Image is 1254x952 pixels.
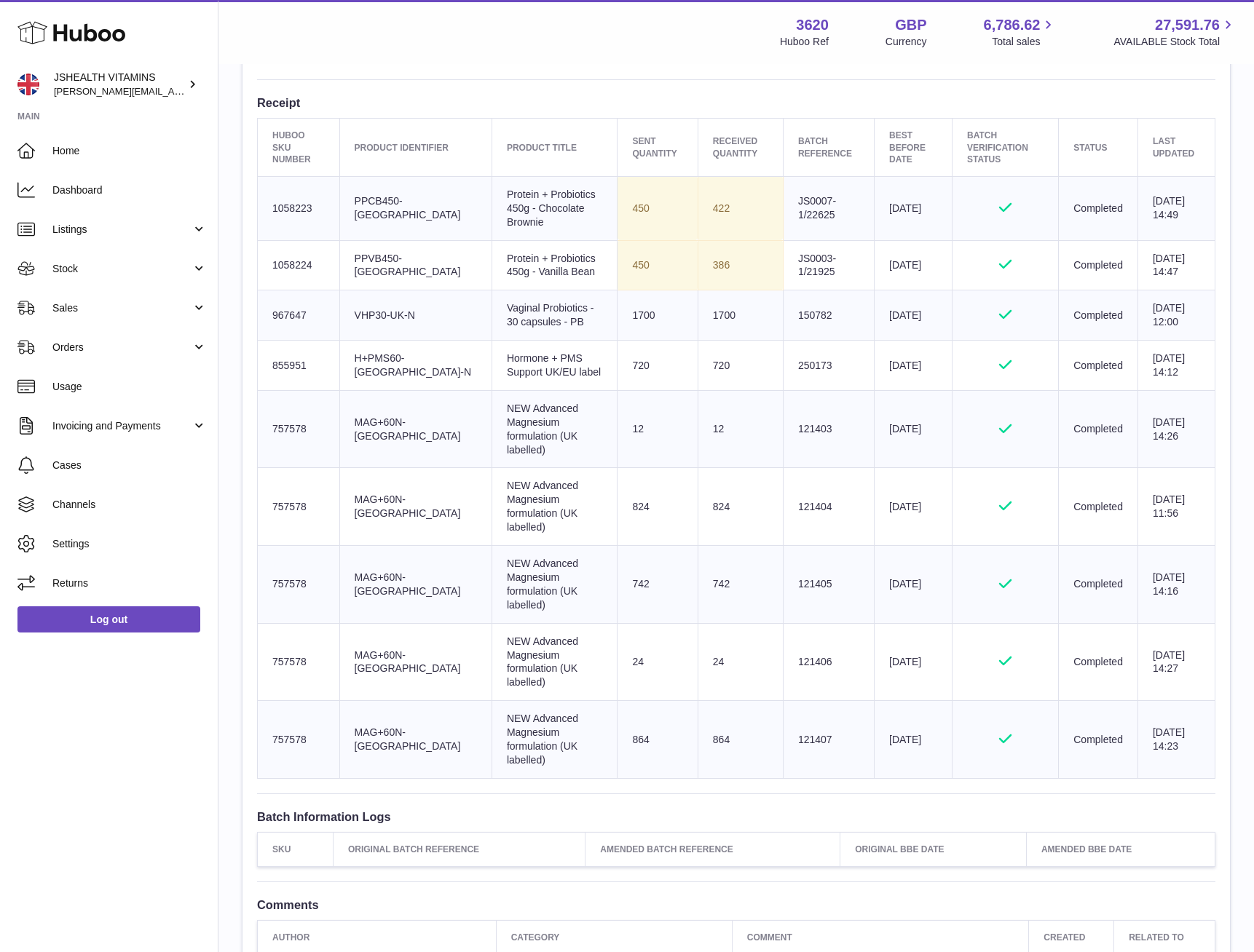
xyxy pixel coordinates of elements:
[895,15,926,35] strong: GBP
[886,35,927,49] div: Currency
[17,74,39,95] img: francesca@jshealthvitamins.com
[257,95,1215,111] h3: Receipt
[618,341,698,391] td: 720
[698,119,783,177] th: Received Quantity
[698,546,783,624] td: 742
[783,468,874,546] td: 121404
[780,35,829,49] div: Huboo Ref
[1137,701,1215,779] td: [DATE] 14:23
[783,390,874,468] td: 121403
[618,546,698,624] td: 742
[783,701,874,779] td: 121407
[492,290,618,341] td: Vaginal Probiotics - 30 capsules - PB
[1137,468,1215,546] td: [DATE] 11:56
[492,240,618,290] td: Protein + Probiotics 450g - Vanilla Bean
[257,809,1215,825] h3: Batch Information Logs
[339,176,492,240] td: PPCB450-[GEOGRAPHIC_DATA]
[492,546,618,624] td: NEW Advanced Magnesium formulation (UK labelled)
[52,301,192,315] span: Sales
[1137,119,1215,177] th: Last updated
[618,701,698,779] td: 864
[698,701,783,779] td: 864
[258,701,340,779] td: 757578
[618,468,698,546] td: 824
[875,341,953,391] td: [DATE]
[258,832,334,866] th: SKU
[258,546,340,624] td: 757578
[1137,390,1215,468] td: [DATE] 14:26
[1059,546,1138,624] td: Completed
[1137,290,1215,341] td: [DATE] 12:00
[1059,341,1138,391] td: Completed
[339,623,492,701] td: MAG+60N-[GEOGRAPHIC_DATA]
[698,176,783,240] td: 422
[1059,390,1138,468] td: Completed
[492,468,618,546] td: NEW Advanced Magnesium formulation (UK labelled)
[52,380,207,394] span: Usage
[52,144,207,158] span: Home
[783,290,874,341] td: 150782
[257,897,1215,913] h3: Comments
[339,341,492,391] td: H+PMS60-[GEOGRAPHIC_DATA]-N
[1137,176,1215,240] td: [DATE] 14:49
[492,176,618,240] td: Protein + Probiotics 450g - Chocolate Brownie
[698,240,783,290] td: 386
[875,468,953,546] td: [DATE]
[698,341,783,391] td: 720
[875,546,953,624] td: [DATE]
[783,623,874,701] td: 121406
[258,341,340,391] td: 855951
[1059,290,1138,341] td: Completed
[783,176,874,240] td: JS0007-1/22625
[54,71,185,98] div: JSHEALTH VITAMINS
[783,546,874,624] td: 121405
[1059,119,1138,177] th: Status
[992,35,1057,49] span: Total sales
[492,701,618,779] td: NEW Advanced Magnesium formulation (UK labelled)
[1137,546,1215,624] td: [DATE] 14:16
[258,468,340,546] td: 757578
[875,623,953,701] td: [DATE]
[52,537,207,551] span: Settings
[698,623,783,701] td: 24
[875,701,953,779] td: [DATE]
[1113,15,1237,49] a: 27,591.76 AVAILABLE Stock Total
[52,262,192,276] span: Stock
[783,341,874,391] td: 250173
[52,223,192,237] span: Listings
[1026,832,1215,866] th: Amended BBE Date
[840,832,1027,866] th: Original BBE Date
[953,119,1059,177] th: Batch Verification Status
[258,290,340,341] td: 967647
[1059,176,1138,240] td: Completed
[618,290,698,341] td: 1700
[1059,701,1138,779] td: Completed
[875,390,953,468] td: [DATE]
[1113,35,1237,49] span: AVAILABLE Stock Total
[698,390,783,468] td: 12
[339,290,492,341] td: VHP30-UK-N
[1137,623,1215,701] td: [DATE] 14:27
[492,119,618,177] th: Product title
[618,240,698,290] td: 450
[875,290,953,341] td: [DATE]
[258,176,340,240] td: 1058223
[52,183,207,197] span: Dashboard
[258,390,340,468] td: 757578
[52,576,207,590] span: Returns
[783,119,874,177] th: Batch Reference
[698,290,783,341] td: 1700
[875,119,953,177] th: Best Before Date
[875,176,953,240] td: [DATE]
[618,176,698,240] td: 450
[698,468,783,546] td: 824
[333,832,585,866] th: Original Batch Reference
[258,240,340,290] td: 1058224
[492,341,618,391] td: Hormone + PMS Support UK/EU label
[54,85,292,97] span: [PERSON_NAME][EMAIL_ADDRESS][DOMAIN_NAME]
[796,15,829,35] strong: 3620
[1059,468,1138,546] td: Completed
[1137,240,1215,290] td: [DATE] 14:47
[1059,240,1138,290] td: Completed
[339,390,492,468] td: MAG+60N-[GEOGRAPHIC_DATA]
